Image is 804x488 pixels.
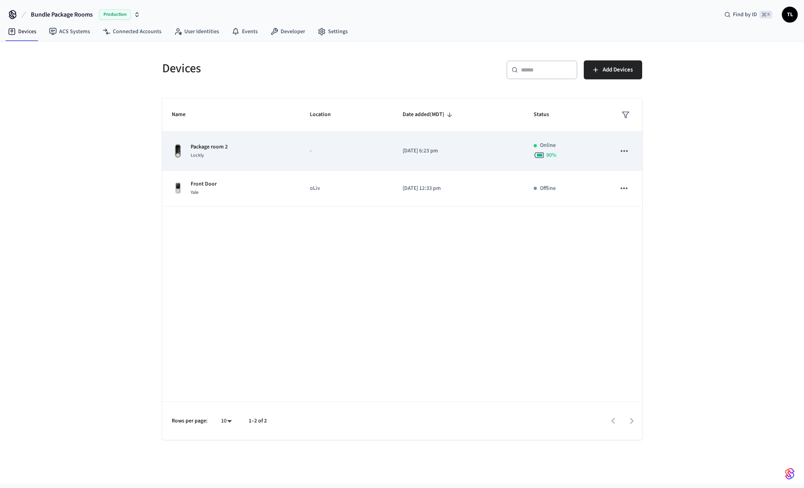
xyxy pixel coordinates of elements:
[191,189,199,196] span: Yale
[540,141,556,150] p: Online
[43,24,96,39] a: ACS Systems
[733,11,757,19] span: Find by ID
[759,11,772,19] span: ⌘ K
[172,109,196,121] span: Name
[249,417,267,425] p: 1–2 of 2
[782,7,798,23] button: TL
[172,182,184,195] img: Yale Assure Touchscreen Wifi Smart Lock, Satin Nickel, Front
[718,8,779,22] div: Find by ID⌘ K
[534,109,559,121] span: Status
[31,10,93,19] span: Bundle Package Rooms
[264,24,311,39] a: Developer
[2,24,43,39] a: Devices
[403,184,515,193] p: [DATE] 12:33 pm
[191,152,204,159] span: Lockly
[96,24,168,39] a: Connected Accounts
[546,151,557,159] span: 90 %
[540,184,556,193] p: Offline
[162,60,397,77] h5: Devices
[311,24,354,39] a: Settings
[310,184,383,193] p: oLiv
[310,147,383,155] p: -
[603,65,633,75] span: Add Devices
[783,8,797,22] span: TL
[217,415,236,427] div: 10
[162,98,642,206] table: sticky table
[225,24,264,39] a: Events
[191,180,217,188] p: Front Door
[168,24,225,39] a: User Identities
[785,467,795,480] img: SeamLogoGradient.69752ec5.svg
[403,147,515,155] p: [DATE] 6:23 pm
[403,109,455,121] span: Date added(MDT)
[310,109,341,121] span: Location
[191,143,228,151] p: Package room 2
[99,9,131,20] span: Production
[172,143,184,158] img: Lockly Vision Lock, Front
[172,417,208,425] p: Rows per page:
[584,60,642,79] button: Add Devices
